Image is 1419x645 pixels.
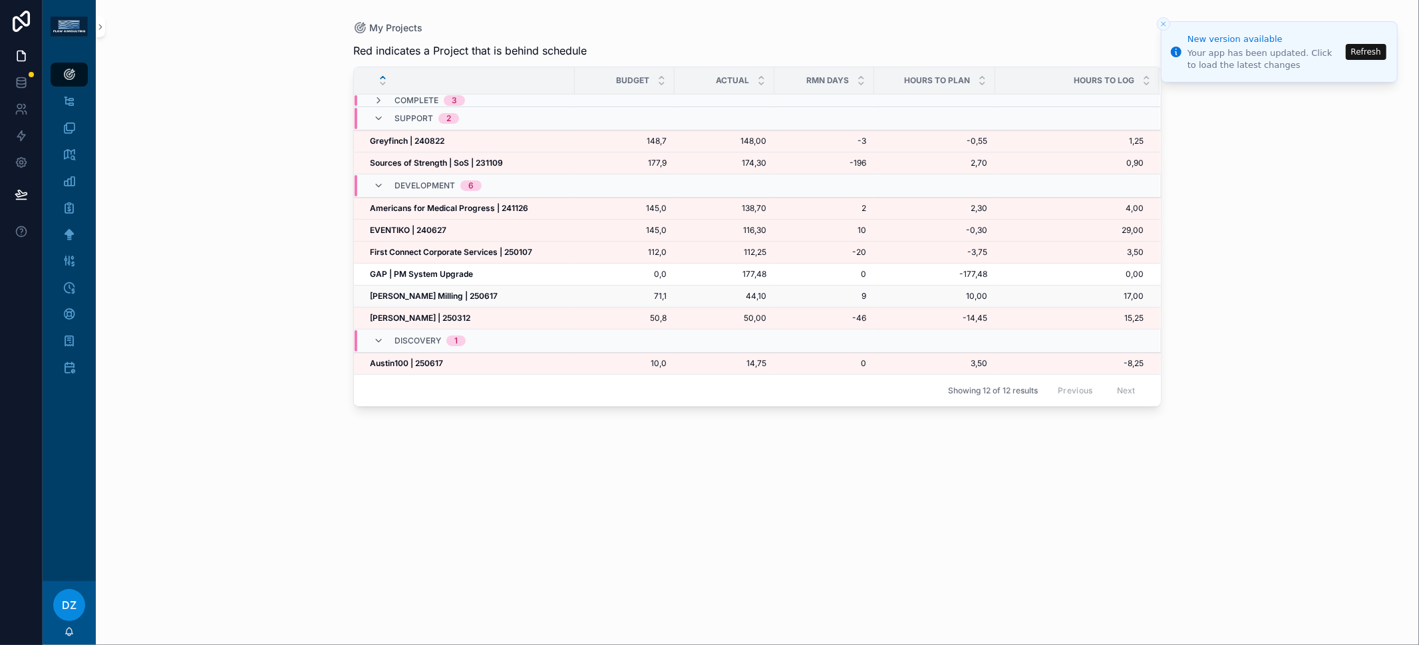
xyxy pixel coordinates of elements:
a: 9 [782,291,866,302]
span: Complete [394,95,438,106]
span: 17,00 [996,291,1144,302]
img: App logo [51,17,88,37]
a: -14,45 [882,313,987,323]
span: 50,00 [683,313,766,323]
span: Hours to Plan [904,75,970,86]
a: 50,8 [583,313,667,323]
span: Hours to Log [1074,75,1134,86]
a: 71,1 [583,291,667,302]
a: 116,30 [683,225,766,236]
span: Actual [716,75,749,86]
strong: First Connect Corporate Services | 250107 [370,247,532,257]
span: 0,90 [996,158,1144,168]
a: 14,75 [683,358,766,369]
strong: [PERSON_NAME] | 250312 [370,313,470,323]
a: -177,48 [882,269,987,280]
span: My Projects [369,21,422,35]
strong: GAP | PM System Upgrade [370,269,473,279]
a: 148,7 [583,136,667,146]
strong: Greyfinch | 240822 [370,136,444,146]
a: 10 [782,225,866,236]
div: 1 [454,335,458,346]
a: 3,50 [996,247,1144,258]
span: 0 [782,269,866,280]
div: 6 [468,180,474,191]
span: Red indicates a Project that is behind schedule [353,43,587,59]
a: Sources of Strength | SoS | 231109 [370,158,567,168]
a: 0,0 [583,269,667,280]
a: 112,0 [583,247,667,258]
a: 177,9 [583,158,667,168]
a: Greyfinch | 240822 [370,136,567,146]
a: [PERSON_NAME] Milling | 250617 [370,291,567,302]
a: -8,25 [996,358,1144,369]
a: -46 [782,313,866,323]
strong: EVENTIKO | 240627 [370,225,446,235]
a: 2,70 [882,158,987,168]
a: My Projects [353,21,422,35]
strong: Sources of Strength | SoS | 231109 [370,158,503,168]
a: -20 [782,247,866,258]
span: 1,25 [996,136,1144,146]
a: 145,0 [583,225,667,236]
span: Support [394,113,433,124]
a: -3,75 [882,247,987,258]
span: Discovery [394,335,441,346]
span: 3,50 [882,358,987,369]
a: 4,00 [996,203,1144,214]
a: [PERSON_NAME] | 250312 [370,313,567,323]
a: 0 [782,358,866,369]
a: 2,30 [882,203,987,214]
a: 174,30 [683,158,766,168]
a: 148,00 [683,136,766,146]
a: 15,25 [996,313,1144,323]
button: Close toast [1157,17,1170,31]
div: 2 [446,113,451,124]
span: 145,0 [583,203,667,214]
span: Development [394,180,455,191]
span: Showing 12 of 12 results [948,385,1038,396]
strong: [PERSON_NAME] Milling | 250617 [370,291,498,301]
a: -3 [782,136,866,146]
a: GAP | PM System Upgrade [370,269,567,280]
a: -196 [782,158,866,168]
strong: Austin100 | 250617 [370,358,443,368]
a: 112,25 [683,247,766,258]
div: New version available [1187,33,1342,46]
div: 3 [452,95,457,106]
a: Americans for Medical Progress | 241126 [370,203,567,214]
a: 29,00 [996,225,1144,236]
a: 0,00 [996,269,1144,280]
a: -0,55 [882,136,987,146]
a: -0,30 [882,225,987,236]
div: scrollable content [43,53,96,397]
a: 2 [782,203,866,214]
span: 177,48 [683,269,766,280]
a: First Connect Corporate Services | 250107 [370,247,567,258]
span: Budget [616,75,649,86]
